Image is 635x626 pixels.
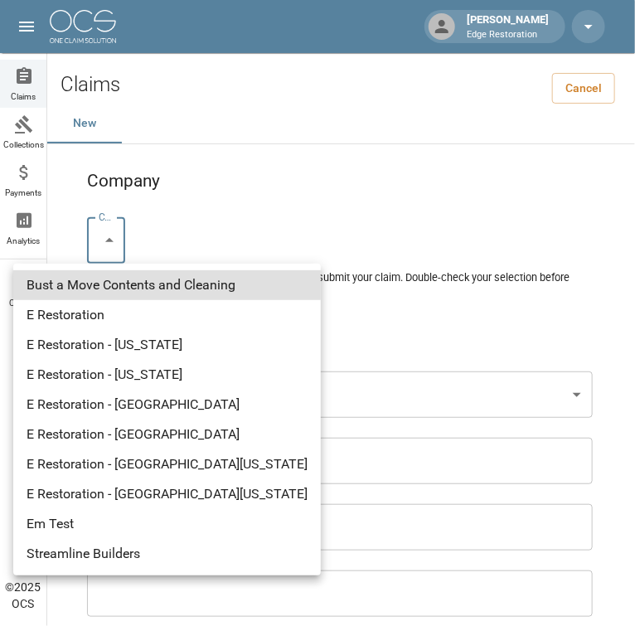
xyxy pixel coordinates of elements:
[13,270,321,300] li: Bust a Move Contents and Cleaning
[13,360,321,390] li: E Restoration - [US_STATE]
[13,330,321,360] li: E Restoration - [US_STATE]
[13,479,321,509] li: E Restoration - [GEOGRAPHIC_DATA][US_STATE]
[13,420,321,449] li: E Restoration - [GEOGRAPHIC_DATA]
[13,449,321,479] li: E Restoration - [GEOGRAPHIC_DATA][US_STATE]
[13,390,321,420] li: E Restoration - [GEOGRAPHIC_DATA]
[13,300,321,330] li: E Restoration
[13,539,321,569] li: Streamline Builders
[13,509,321,539] li: Em Test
